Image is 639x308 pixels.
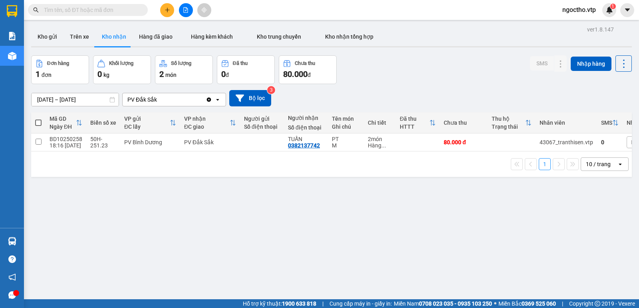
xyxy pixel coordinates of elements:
img: warehouse-icon [8,237,16,245]
button: Đã thu0đ [217,55,275,84]
th: Toggle SortBy [120,112,180,133]
th: Toggle SortBy [46,112,86,133]
span: 0 [221,69,226,79]
div: HTTT [400,124,429,130]
span: món [165,72,177,78]
button: Khối lượng0kg [93,55,151,84]
button: Trên xe [64,27,95,46]
div: ĐC giao [184,124,230,130]
th: Toggle SortBy [180,112,240,133]
span: | [322,299,323,308]
button: file-add [179,3,193,17]
strong: 0369 525 060 [522,300,556,307]
button: 1 [539,158,551,170]
div: TUẤN [288,136,324,142]
span: file-add [183,7,189,13]
div: PT [332,136,360,142]
div: 18:16 [DATE] [50,142,82,149]
div: PV Bình Dương [124,139,176,145]
span: notification [8,273,16,281]
div: Đã thu [233,61,248,66]
svg: open [617,161,623,167]
div: Số điện thoại [288,124,324,131]
div: 2 món [368,136,392,142]
button: Hàng đã giao [133,27,179,46]
div: Số lượng [171,61,191,66]
sup: 3 [267,86,275,94]
button: Số lượng2món [155,55,213,84]
div: Khối lượng [109,61,133,66]
span: kg [103,72,109,78]
span: search [33,7,39,13]
img: solution-icon [8,32,16,40]
div: Chưa thu [444,120,484,126]
div: 43067_tranthisen.vtp [540,139,593,145]
span: đ [226,72,229,78]
div: VP nhận [184,116,230,122]
div: Hàng thông thường [368,142,392,149]
div: Người nhận [288,115,324,121]
button: Kho gửi [31,27,64,46]
div: SMS [601,120,612,126]
span: caret-down [624,6,631,14]
span: Miền Nam [394,299,492,308]
button: Bộ lọc [229,90,271,106]
img: icon-new-feature [606,6,613,14]
div: Đơn hàng [47,61,69,66]
div: Mã GD [50,116,76,122]
button: caret-down [620,3,634,17]
span: copyright [595,301,600,306]
div: Ngày ĐH [50,124,76,130]
span: ngoctho.vtp [556,5,602,15]
span: Kho nhận tổng hợp [325,33,373,40]
svg: Clear value [206,96,212,103]
button: Chưa thu80.000đ [279,55,337,84]
div: Số điện thoại [244,124,280,130]
span: message [8,291,16,299]
th: Toggle SortBy [396,112,440,133]
button: Đơn hàng1đơn [31,55,89,84]
div: Thu hộ [492,116,525,122]
div: Trạng thái [492,124,525,130]
span: Kho trung chuyển [257,33,301,40]
span: question-circle [8,255,16,263]
div: Ghi chú [332,124,360,130]
div: Đã thu [400,116,429,122]
span: | [562,299,563,308]
input: Tìm tên, số ĐT hoặc mã đơn [44,6,138,14]
span: 1 [36,69,40,79]
strong: 1900 633 818 [282,300,316,307]
span: Miền Bắc [498,299,556,308]
button: Kho nhận [95,27,133,46]
th: Toggle SortBy [488,112,536,133]
div: PV Đắk Sắk [184,139,236,145]
span: ⚪️ [494,302,496,305]
div: Biển số xe [90,120,116,126]
div: Tên món [332,116,360,122]
svg: open [214,96,221,103]
span: 2 [159,69,164,79]
button: SMS [530,56,554,71]
th: Toggle SortBy [597,112,623,133]
span: Cung cấp máy in - giấy in: [329,299,392,308]
div: ĐC lấy [124,124,170,130]
span: plus [165,7,170,13]
span: 1 [611,4,614,9]
span: ... [381,142,386,149]
div: 0 [601,139,619,145]
span: Hàng kèm khách [191,33,233,40]
div: Nhân viên [540,120,593,126]
div: 50H-251.23 [90,136,116,149]
span: 80.000 [283,69,308,79]
strong: 0708 023 035 - 0935 103 250 [419,300,492,307]
img: logo-vxr [7,5,17,17]
div: VP gửi [124,116,170,122]
span: đơn [42,72,52,78]
img: warehouse-icon [8,52,16,60]
div: 10 / trang [586,160,611,168]
button: aim [197,3,211,17]
span: 0 [97,69,102,79]
div: 0382137742 [288,142,320,149]
div: Người gửi [244,116,280,122]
